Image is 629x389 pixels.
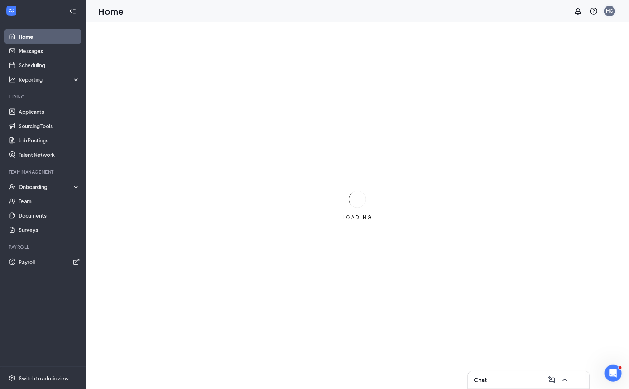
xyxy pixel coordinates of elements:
svg: WorkstreamLogo [8,7,15,14]
div: MC [606,8,613,14]
a: Job Postings [19,133,80,147]
h1: Home [98,5,124,17]
a: Talent Network [19,147,80,162]
button: Minimize [572,374,584,386]
div: LOADING [340,214,375,220]
div: Reporting [19,76,80,83]
a: Home [19,29,80,44]
a: Sourcing Tools [19,119,80,133]
div: Hiring [9,94,78,100]
svg: Minimize [573,376,582,384]
div: Onboarding [19,183,74,190]
svg: QuestionInfo [590,7,598,15]
svg: Analysis [9,76,16,83]
a: Team [19,194,80,208]
div: Switch to admin view [19,375,69,382]
a: Documents [19,208,80,223]
div: Payroll [9,244,78,250]
button: ChevronUp [559,374,571,386]
a: Surveys [19,223,80,237]
a: Messages [19,44,80,58]
svg: ChevronUp [561,376,569,384]
svg: Collapse [69,8,76,15]
a: PayrollExternalLink [19,255,80,269]
iframe: Intercom live chat [605,365,622,382]
svg: ComposeMessage [548,376,556,384]
svg: UserCheck [9,183,16,190]
a: Applicants [19,104,80,119]
h3: Chat [474,376,487,384]
div: Team Management [9,169,78,175]
button: ComposeMessage [546,374,558,386]
a: Scheduling [19,58,80,72]
svg: Settings [9,375,16,382]
svg: Notifications [574,7,582,15]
